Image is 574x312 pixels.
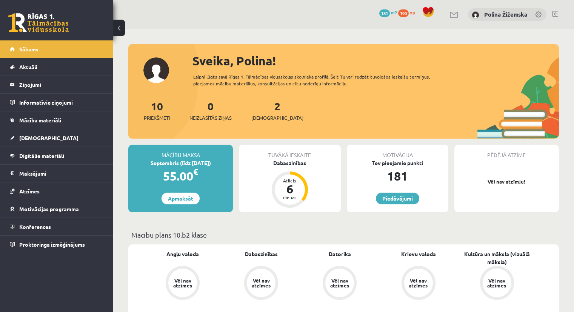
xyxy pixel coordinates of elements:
span: 181 [379,9,390,17]
div: dienas [279,195,301,199]
div: 55.00 [128,167,233,185]
legend: Ziņojumi [19,76,104,93]
p: Mācību plāns 10.b2 klase [131,230,556,240]
a: Proktoringa izmēģinājums [10,236,104,253]
span: Priekšmeti [144,114,170,122]
a: Atzīmes [10,182,104,200]
a: Ziņojumi [10,76,104,93]
a: Vēl nav atzīmes [379,266,458,301]
a: Kultūra un māksla (vizuālā māksla) [458,250,536,266]
div: Mācību maksa [128,145,233,159]
span: € [193,166,198,177]
div: Motivācija [347,145,448,159]
a: 190 xp [398,9,419,15]
span: Mācību materiāli [19,117,61,124]
a: Piedāvājumi [376,193,419,204]
a: Maksājumi [10,165,104,182]
a: Apmaksāt [162,193,200,204]
span: xp [410,9,415,15]
a: Vēl nav atzīmes [143,266,222,301]
a: Informatīvie ziņojumi [10,94,104,111]
span: Sākums [19,46,38,53]
div: Sveika, Polina! [192,52,559,70]
span: Digitālie materiāli [19,152,64,159]
a: Vēl nav atzīmes [300,266,379,301]
div: Pēdējā atzīme [454,145,559,159]
a: Dabaszinības Atlicis 6 dienas [239,159,340,209]
span: Motivācijas programma [19,205,79,212]
a: Digitālie materiāli [10,147,104,164]
a: Konferences [10,218,104,235]
div: Vēl nav atzīmes [486,278,508,288]
a: Vēl nav atzīmes [222,266,300,301]
a: 2[DEMOGRAPHIC_DATA] [251,99,303,122]
a: Sākums [10,40,104,58]
div: 181 [347,167,448,185]
span: [DEMOGRAPHIC_DATA] [19,134,78,141]
a: [DEMOGRAPHIC_DATA] [10,129,104,147]
a: Polina Žižemska [484,11,527,18]
span: Proktoringa izmēģinājums [19,241,85,248]
a: Vēl nav atzīmes [458,266,536,301]
img: Polina Žižemska [472,11,479,19]
div: Septembris (līdz [DATE]) [128,159,233,167]
a: Rīgas 1. Tālmācības vidusskola [8,13,69,32]
a: Datorika [329,250,351,258]
a: Angļu valoda [166,250,199,258]
div: Vēl nav atzīmes [251,278,272,288]
a: Aktuāli [10,58,104,76]
span: [DEMOGRAPHIC_DATA] [251,114,303,122]
legend: Maksājumi [19,165,104,182]
div: Tuvākā ieskaite [239,145,340,159]
p: Vēl nav atzīmju! [458,178,555,185]
div: Tev pieejamie punkti [347,159,448,167]
a: Dabaszinības [245,250,278,258]
a: 181 mP [379,9,397,15]
div: Dabaszinības [239,159,340,167]
span: Aktuāli [19,63,37,70]
div: 6 [279,183,301,195]
a: 0Neizlasītās ziņas [189,99,232,122]
a: 10Priekšmeti [144,99,170,122]
span: Konferences [19,223,51,230]
div: Laipni lūgts savā Rīgas 1. Tālmācības vidusskolas skolnieka profilā. Šeit Tu vari redzēt tuvojošo... [193,73,452,87]
span: Neizlasītās ziņas [189,114,232,122]
a: Krievu valoda [401,250,436,258]
span: 190 [398,9,409,17]
div: Vēl nav atzīmes [408,278,429,288]
span: Atzīmes [19,188,40,195]
span: mP [391,9,397,15]
legend: Informatīvie ziņojumi [19,94,104,111]
div: Atlicis [279,178,301,183]
div: Vēl nav atzīmes [172,278,193,288]
a: Motivācijas programma [10,200,104,218]
div: Vēl nav atzīmes [329,278,350,288]
a: Mācību materiāli [10,111,104,129]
